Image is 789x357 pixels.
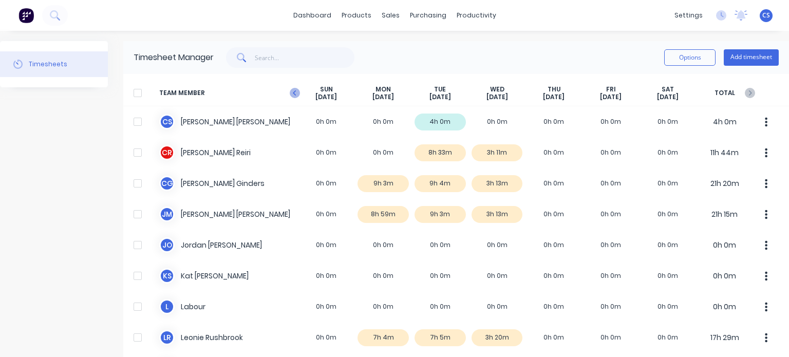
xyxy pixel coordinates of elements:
a: dashboard [288,8,336,23]
span: [DATE] [372,93,394,101]
span: SAT [662,85,674,93]
button: Add timesheet [724,49,779,66]
span: TUE [434,85,446,93]
span: WED [490,85,504,93]
div: products [336,8,377,23]
img: Factory [18,8,34,23]
span: THU [548,85,560,93]
div: purchasing [405,8,452,23]
span: MON [375,85,391,93]
input: Search... [255,47,355,68]
span: TEAM MEMBER [159,85,298,101]
button: Options [664,49,716,66]
span: [DATE] [600,93,622,101]
span: [DATE] [543,93,565,101]
span: [DATE] [657,93,679,101]
span: [DATE] [486,93,508,101]
div: Timesheets [29,60,67,69]
div: sales [377,8,405,23]
span: FRI [606,85,616,93]
span: [DATE] [429,93,451,101]
span: [DATE] [315,93,337,101]
div: productivity [452,8,501,23]
span: CS [762,11,770,20]
div: settings [669,8,708,23]
span: TOTAL [696,85,753,101]
div: Timesheet Manager [134,51,214,64]
span: SUN [320,85,333,93]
